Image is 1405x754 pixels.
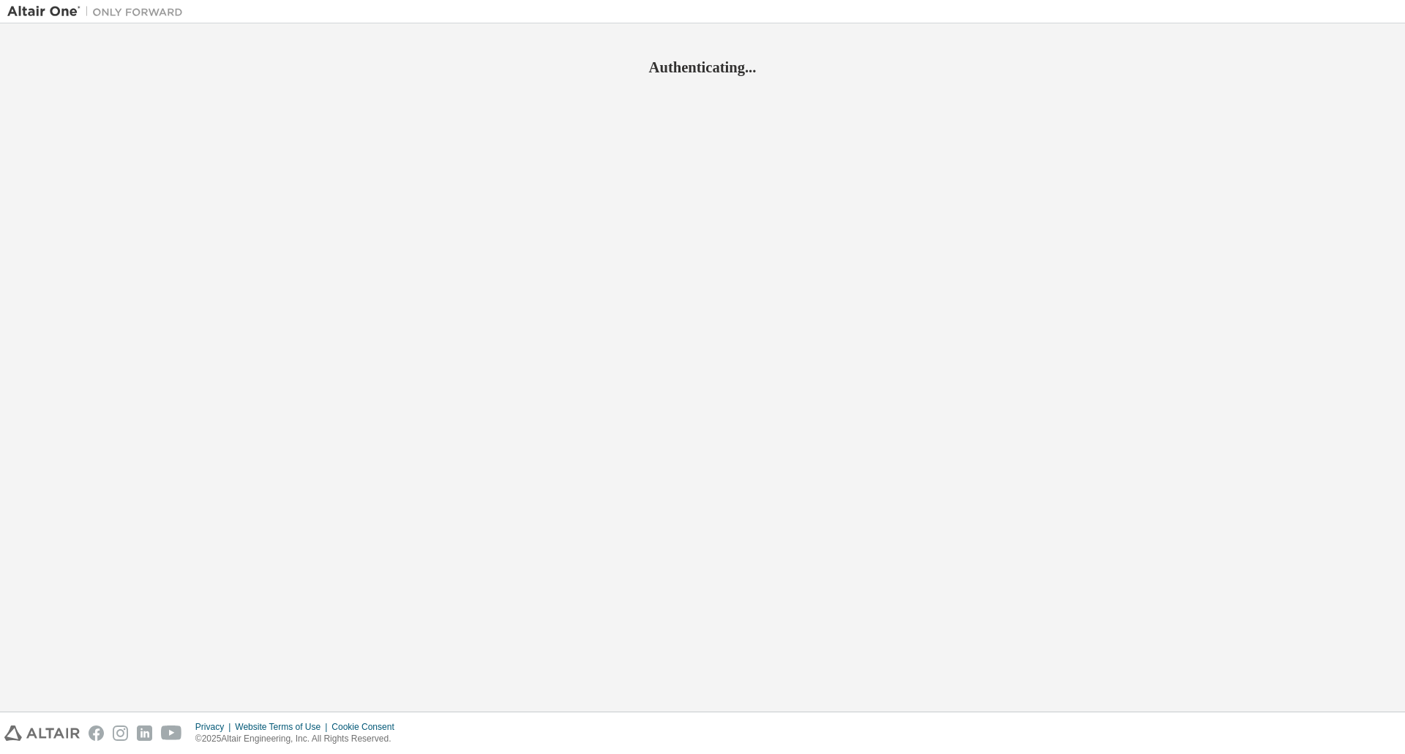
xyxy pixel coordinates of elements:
p: © 2025 Altair Engineering, Inc. All Rights Reserved. [195,733,403,745]
img: Altair One [7,4,190,19]
div: Website Terms of Use [235,721,331,733]
img: youtube.svg [161,725,182,741]
img: instagram.svg [113,725,128,741]
img: facebook.svg [89,725,104,741]
img: altair_logo.svg [4,725,80,741]
h2: Authenticating... [7,58,1398,77]
div: Privacy [195,721,235,733]
img: linkedin.svg [137,725,152,741]
div: Cookie Consent [331,721,402,733]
